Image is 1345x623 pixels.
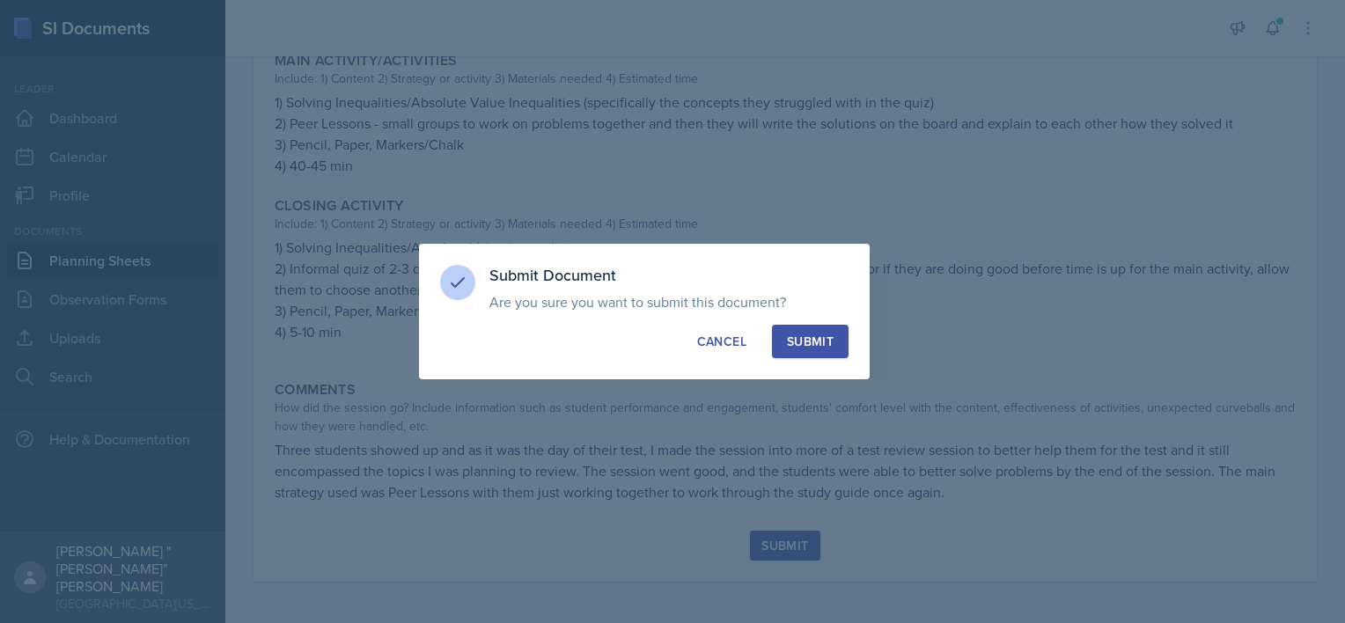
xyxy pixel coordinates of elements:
button: Cancel [682,325,761,358]
p: Are you sure you want to submit this document? [489,293,849,311]
h3: Submit Document [489,265,849,286]
div: Cancel [697,333,746,350]
button: Submit [772,325,849,358]
div: Submit [787,333,834,350]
